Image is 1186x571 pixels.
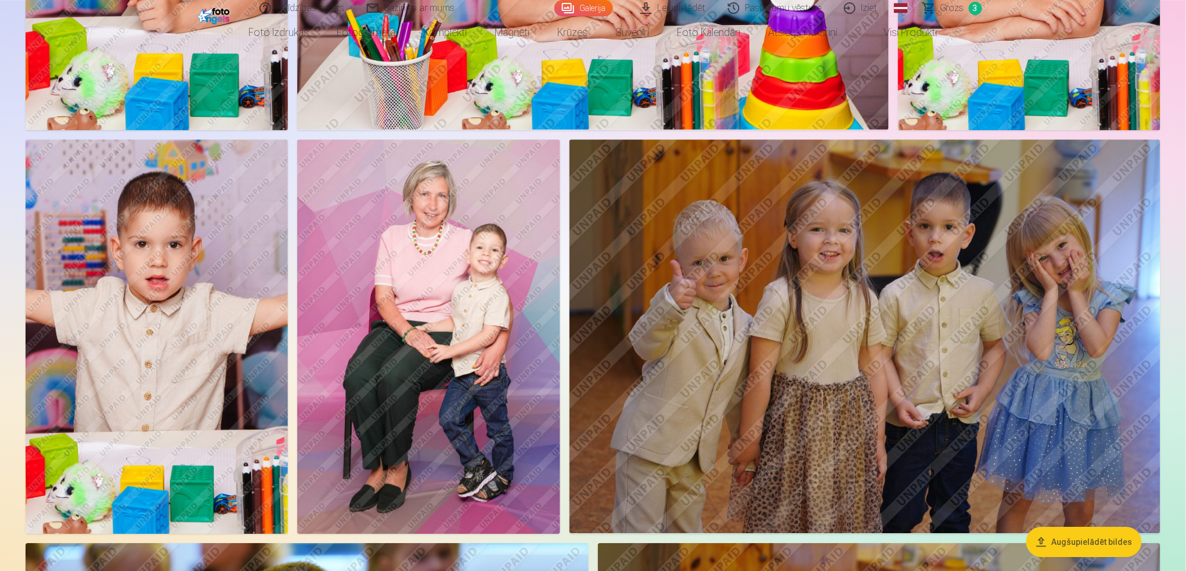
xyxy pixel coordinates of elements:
a: Komplekti [409,16,481,49]
a: Fotogrāmata [323,16,409,49]
span: 3 [969,2,982,15]
a: Magnēti [481,16,543,49]
a: Krūzes [543,16,601,49]
a: Foto izdrukas [235,16,323,49]
img: /fa1 [197,5,233,24]
button: Augšupielādēt bildes [1026,527,1142,557]
a: Foto kalendāri [663,16,754,49]
a: Suvenīri [601,16,663,49]
span: Grozs [940,1,964,15]
a: Visi produkti [852,16,951,49]
a: Atslēgu piekariņi [754,16,852,49]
